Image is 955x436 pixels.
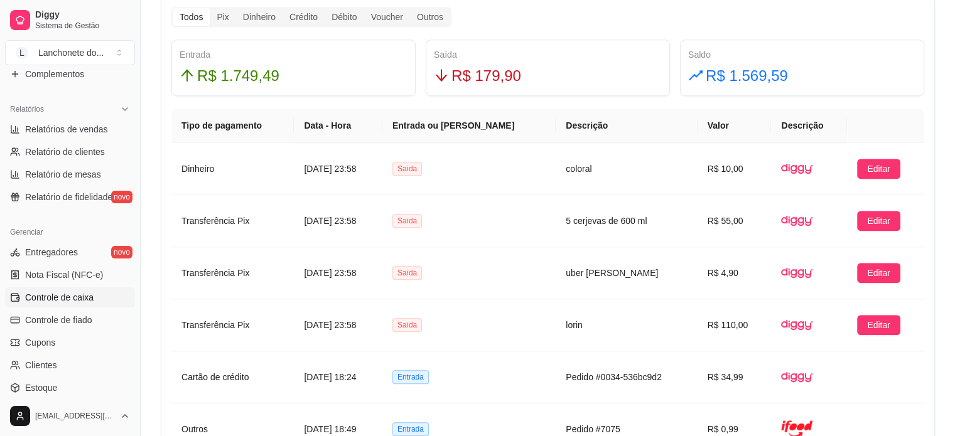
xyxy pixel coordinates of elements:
[5,265,135,285] a: Nota Fiscal (NFC-e)
[5,355,135,375] a: Clientes
[25,191,112,203] span: Relatório de fidelidade
[5,222,135,242] div: Gerenciar
[171,109,294,143] th: Tipo de pagamento
[364,8,410,26] div: Voucher
[25,146,105,158] span: Relatório de clientes
[25,336,55,349] span: Cupons
[236,8,283,26] div: Dinheiro
[857,159,900,179] button: Editar
[25,359,57,371] span: Clientes
[392,422,429,436] span: Entrada
[5,378,135,398] a: Estoque
[5,142,135,162] a: Relatório de clientes
[304,422,372,436] article: [DATE] 18:49
[25,246,78,258] span: Entregadores
[410,8,450,26] div: Outros
[5,119,135,139] a: Relatórios de vendas
[708,318,762,332] article: R$ 110,00
[781,205,812,237] img: diggy
[392,370,429,384] span: Entrada
[304,318,372,332] article: [DATE] 23:58
[325,8,364,26] div: Débito
[708,266,762,280] article: R$ 4,90
[210,8,235,26] div: Pix
[556,143,697,195] td: coloral
[25,381,57,394] span: Estoque
[857,211,900,231] button: Editar
[181,266,284,280] article: Transferência Pix
[5,401,135,431] button: [EMAIL_ADDRESS][DOMAIN_NAME]
[180,48,407,61] div: Entrada
[25,123,108,136] span: Relatórios de vendas
[25,314,92,326] span: Controle de fiado
[867,214,890,228] span: Editar
[392,266,422,280] span: Saída
[25,291,94,304] span: Controle de caixa
[180,68,195,83] span: arrow-up
[698,109,772,143] th: Valor
[304,370,372,384] article: [DATE] 18:24
[10,104,44,114] span: Relatórios
[5,332,135,353] a: Cupons
[706,64,788,88] span: R$ 1.569,59
[181,214,284,228] article: Transferência Pix
[283,8,325,26] div: Crédito
[867,162,890,176] span: Editar
[181,318,284,332] article: Transferência Pix
[434,48,662,61] div: Saída
[857,263,900,283] button: Editar
[5,5,135,35] a: DiggySistema de Gestão
[25,168,101,181] span: Relatório de mesas
[5,64,135,84] a: Complementos
[708,370,762,384] article: R$ 34,99
[382,109,556,143] th: Entrada ou [PERSON_NAME]
[197,64,279,88] span: R$ 1.749,49
[781,153,812,184] img: diggy
[304,162,372,176] article: [DATE] 23:58
[556,195,697,247] td: 5 cerjevas de 600 ml
[781,257,812,289] img: diggy
[35,21,130,31] span: Sistema de Gestão
[181,162,284,176] article: Dinheiro
[5,164,135,184] a: Relatório de mesas
[556,351,697,403] td: Pedido #0034-536bc9d2
[25,269,103,281] span: Nota Fiscal (NFC-e)
[556,299,697,351] td: lorin
[688,48,916,61] div: Saldo
[781,361,812,393] img: diggy
[867,266,890,280] span: Editar
[25,68,84,80] span: Complementos
[392,214,422,228] span: Saída
[434,68,449,83] span: arrow-down
[556,109,697,143] th: Descrição
[38,46,104,59] div: Lanchonete do ...
[5,187,135,207] a: Relatório de fidelidadenovo
[708,162,762,176] article: R$ 10,00
[451,64,521,88] span: R$ 179,90
[16,46,28,59] span: L
[304,214,372,228] article: [DATE] 23:58
[867,318,890,332] span: Editar
[392,162,422,176] span: Saída
[5,310,135,330] a: Controle de fiado
[35,411,115,421] span: [EMAIL_ADDRESS][DOMAIN_NAME]
[857,315,900,335] button: Editar
[781,309,812,341] img: diggy
[688,68,703,83] span: rise
[771,109,847,143] th: Descrição
[5,40,135,65] button: Select a team
[181,370,284,384] article: Cartão de crédito
[173,8,210,26] div: Todos
[556,247,697,299] td: uber [PERSON_NAME]
[708,214,762,228] article: R$ 55,00
[5,242,135,262] a: Entregadoresnovo
[304,266,372,280] article: [DATE] 23:58
[294,109,382,143] th: Data - Hora
[392,318,422,332] span: Saída
[35,9,130,21] span: Diggy
[181,422,284,436] article: Outros
[708,422,762,436] article: R$ 0,99
[5,287,135,307] a: Controle de caixa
